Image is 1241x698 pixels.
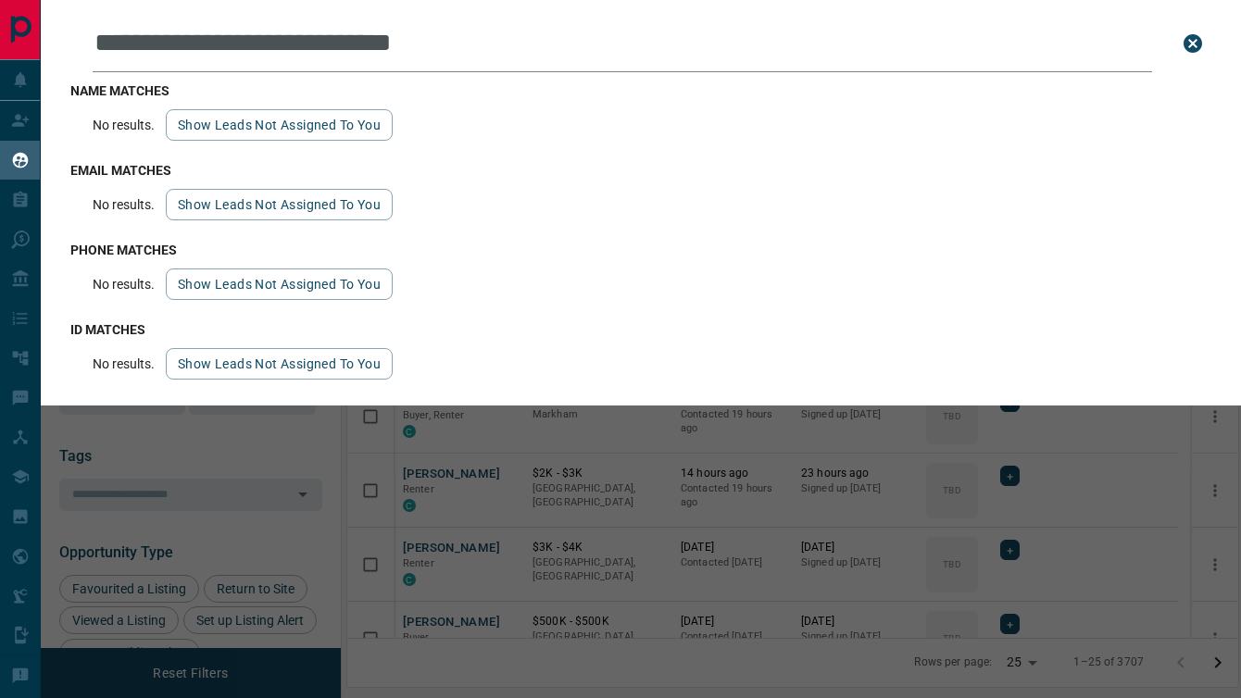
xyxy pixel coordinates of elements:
[166,189,393,220] button: show leads not assigned to you
[166,268,393,300] button: show leads not assigned to you
[93,197,155,212] p: No results.
[93,118,155,132] p: No results.
[70,163,1211,178] h3: email matches
[166,109,393,141] button: show leads not assigned to you
[70,83,1211,98] h3: name matches
[1174,25,1211,62] button: close search bar
[70,243,1211,257] h3: phone matches
[93,356,155,371] p: No results.
[166,348,393,380] button: show leads not assigned to you
[93,277,155,292] p: No results.
[70,322,1211,337] h3: id matches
